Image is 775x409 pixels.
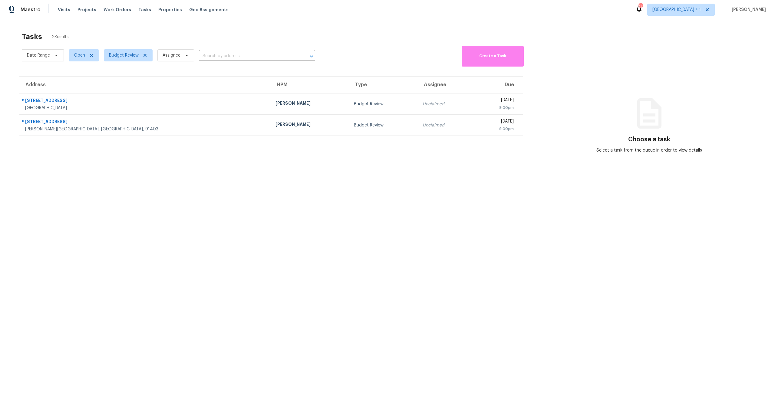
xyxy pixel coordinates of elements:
div: 9:00pm [478,126,514,132]
button: Open [307,52,316,61]
div: Budget Review [354,101,413,107]
span: Budget Review [109,52,139,58]
div: [PERSON_NAME] [275,100,344,108]
button: Create a Task [462,46,524,67]
span: [PERSON_NAME] [729,7,766,13]
div: [DATE] [478,118,514,126]
span: [GEOGRAPHIC_DATA] + 1 [652,7,701,13]
span: Visits [58,7,70,13]
h3: Choose a task [628,136,670,142]
span: Maestro [21,7,41,13]
span: Properties [158,7,182,13]
th: Assignee [418,77,473,93]
div: [GEOGRAPHIC_DATA] [25,105,266,111]
div: 17 [638,4,643,10]
div: Budget Review [354,122,413,128]
div: [PERSON_NAME][GEOGRAPHIC_DATA], [GEOGRAPHIC_DATA], 91403 [25,126,266,132]
span: Date Range [27,52,50,58]
div: [DATE] [478,97,514,105]
span: Projects [77,7,96,13]
span: Work Orders [104,7,131,13]
span: Assignee [163,52,180,58]
input: Search by address [199,51,298,61]
span: Open [74,52,85,58]
h2: Tasks [22,34,42,40]
div: [PERSON_NAME] [275,121,344,129]
span: Tasks [138,8,151,12]
th: HPM [271,77,349,93]
div: Select a task from the queue in order to view details [591,147,707,153]
th: Address [19,77,271,93]
th: Type [349,77,418,93]
div: 9:00pm [478,105,514,111]
span: Geo Assignments [189,7,229,13]
span: 2 Results [52,34,69,40]
div: [STREET_ADDRESS] [25,97,266,105]
div: Unclaimed [423,101,468,107]
th: Due [473,77,523,93]
div: Unclaimed [423,122,468,128]
div: [STREET_ADDRESS] [25,119,266,126]
span: Create a Task [465,53,521,60]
